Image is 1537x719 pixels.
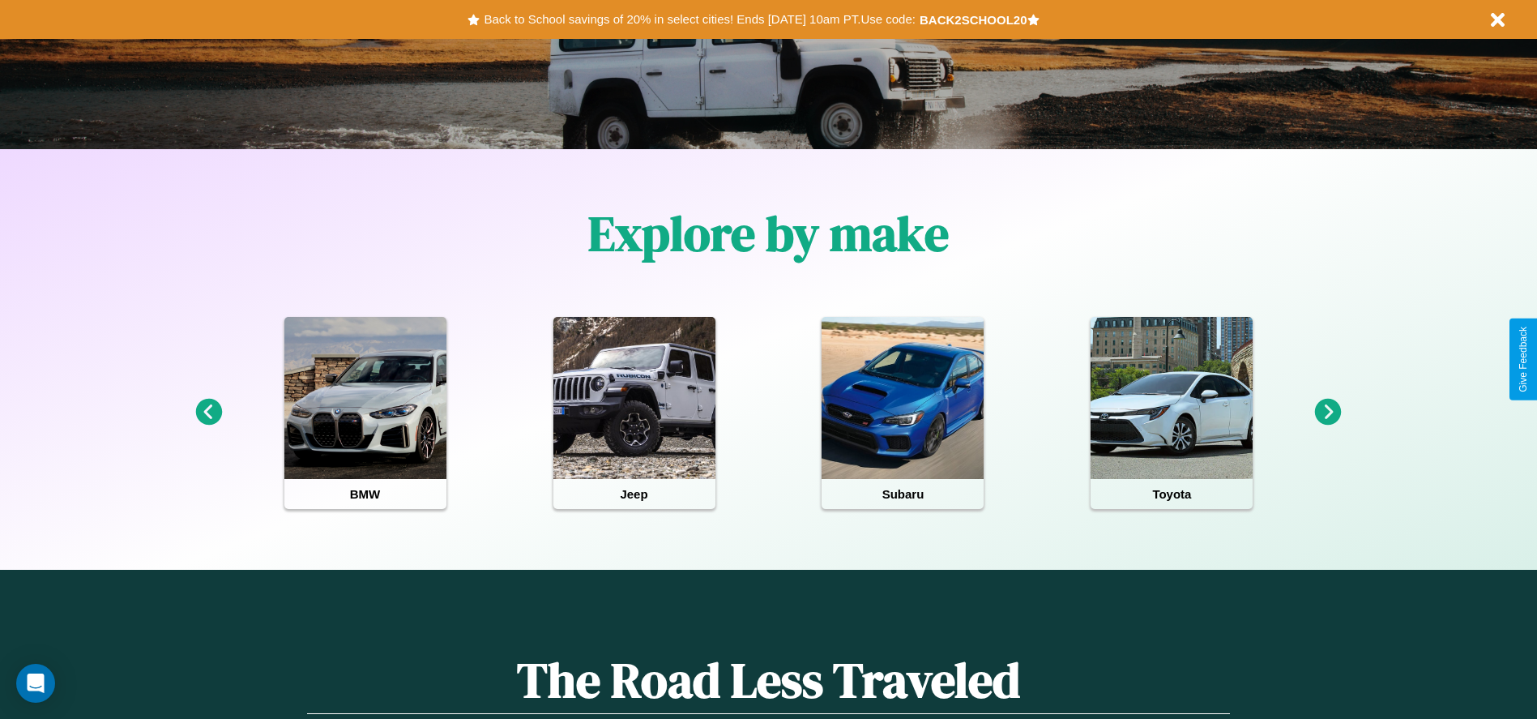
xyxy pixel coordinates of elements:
[1518,327,1529,392] div: Give Feedback
[480,8,919,31] button: Back to School savings of 20% in select cities! Ends [DATE] 10am PT.Use code:
[307,647,1229,714] h1: The Road Less Traveled
[1091,479,1253,509] h4: Toyota
[16,664,55,703] div: Open Intercom Messenger
[822,479,984,509] h4: Subaru
[284,479,446,509] h4: BMW
[920,13,1027,27] b: BACK2SCHOOL20
[553,479,715,509] h4: Jeep
[588,200,949,267] h1: Explore by make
